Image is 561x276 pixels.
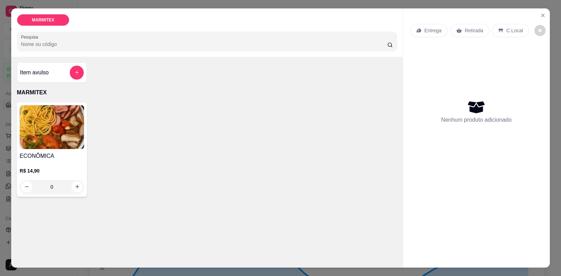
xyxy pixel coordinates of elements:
[21,34,41,40] label: Pesquisa
[21,41,387,48] input: Pesquisa
[441,116,512,124] p: Nenhum produto adicionado
[506,27,523,34] p: C.Local
[20,105,84,149] img: product-image
[20,152,84,160] h4: ECONÔMICA
[71,181,83,193] button: increase-product-quantity
[20,68,49,77] h4: Item avulso
[17,88,397,97] p: MARMITEX
[424,27,442,34] p: Entrega
[21,181,32,193] button: decrease-product-quantity
[537,10,548,21] button: Close
[534,25,546,36] button: decrease-product-quantity
[70,66,84,80] button: add-separate-item
[465,27,483,34] p: Retirada
[32,17,54,23] p: MARMITEX
[20,167,84,174] p: R$ 14,90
